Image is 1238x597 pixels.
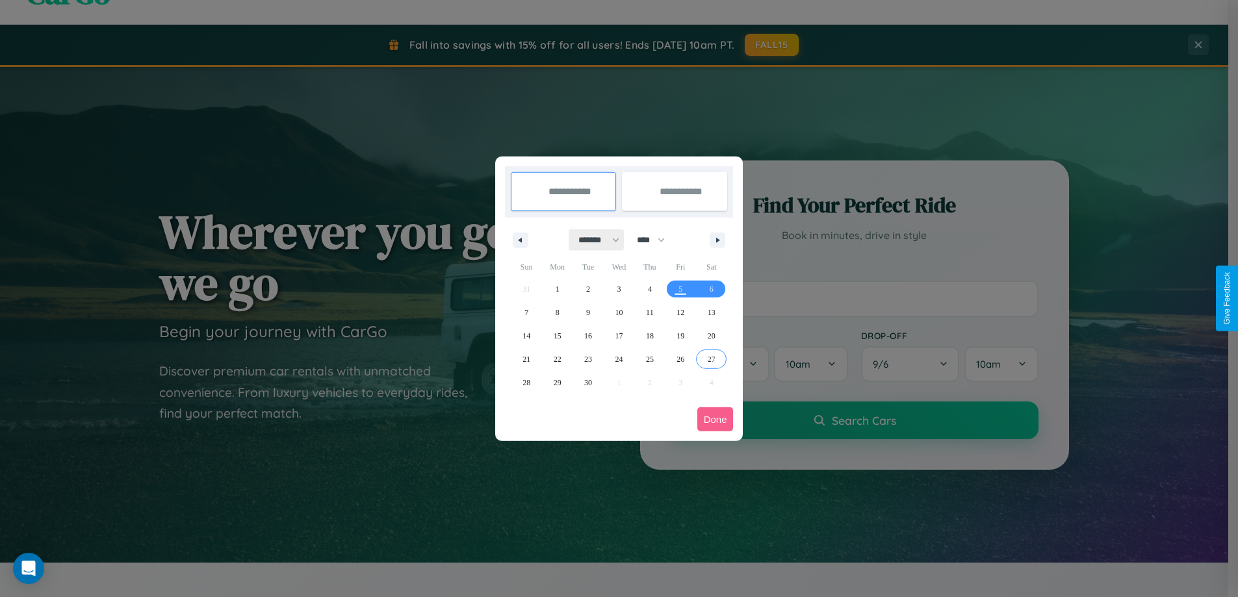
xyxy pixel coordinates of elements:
span: 29 [554,371,561,394]
button: 6 [696,277,727,301]
span: 7 [524,301,528,324]
span: 22 [554,348,561,371]
span: 19 [677,324,684,348]
span: 24 [615,348,623,371]
button: 16 [573,324,603,348]
button: 2 [573,277,603,301]
button: 8 [542,301,573,324]
span: 17 [615,324,623,348]
button: 1 [542,277,573,301]
span: 10 [615,301,623,324]
span: 23 [584,348,592,371]
button: 14 [511,324,542,348]
button: 18 [634,324,665,348]
span: 13 [708,301,716,324]
span: 2 [586,277,590,301]
button: 21 [511,348,542,371]
span: 14 [522,324,530,348]
button: 24 [604,348,634,371]
button: 19 [665,324,696,348]
span: 1 [556,277,560,301]
button: 22 [542,348,573,371]
span: 16 [584,324,592,348]
button: 26 [665,348,696,371]
button: 20 [696,324,727,348]
span: 3 [617,277,621,301]
span: 5 [678,277,682,301]
span: 30 [584,371,592,394]
button: 7 [511,301,542,324]
span: 25 [646,348,654,371]
span: 28 [522,371,530,394]
button: 9 [573,301,603,324]
span: 20 [708,324,716,348]
div: Give Feedback [1222,272,1232,325]
span: 15 [554,324,561,348]
button: 4 [634,277,665,301]
span: 12 [677,301,684,324]
button: 12 [665,301,696,324]
button: 29 [542,371,573,394]
span: Tue [573,257,603,277]
button: 11 [634,301,665,324]
button: 3 [604,277,634,301]
span: 8 [556,301,560,324]
span: Sun [511,257,542,277]
button: 23 [573,348,603,371]
span: Fri [665,257,696,277]
button: 10 [604,301,634,324]
span: 27 [708,348,716,371]
button: 17 [604,324,634,348]
button: 13 [696,301,727,324]
button: 25 [634,348,665,371]
button: 15 [542,324,573,348]
button: 28 [511,371,542,394]
span: Thu [634,257,665,277]
div: Open Intercom Messenger [13,553,44,584]
span: 11 [646,301,654,324]
span: 4 [648,277,652,301]
span: 9 [586,301,590,324]
button: 5 [665,277,696,301]
span: 18 [646,324,654,348]
span: Wed [604,257,634,277]
span: Mon [542,257,573,277]
span: Sat [696,257,727,277]
button: 30 [573,371,603,394]
button: 27 [696,348,727,371]
span: 26 [677,348,684,371]
span: 6 [710,277,714,301]
span: 21 [522,348,530,371]
button: Done [697,407,734,431]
